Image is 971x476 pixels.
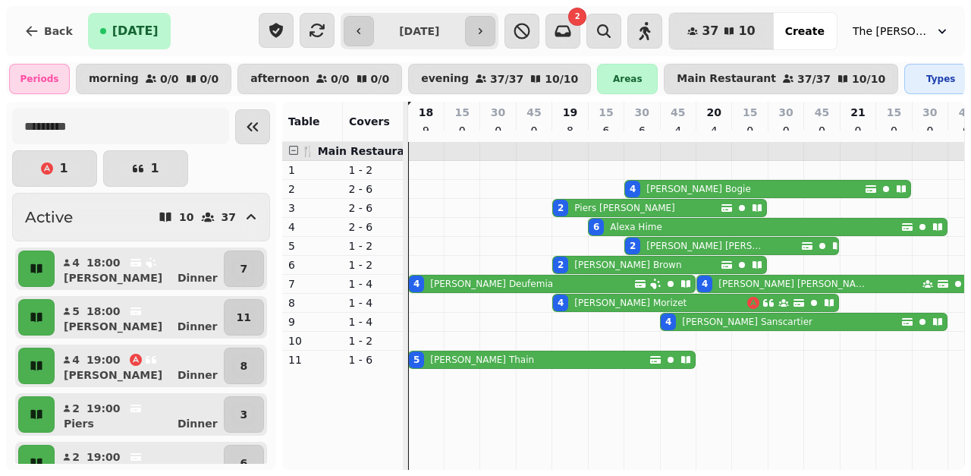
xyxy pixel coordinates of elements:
[738,25,755,37] span: 10
[349,238,398,254] p: 1 - 2
[575,13,580,20] span: 2
[850,105,865,120] p: 21
[58,396,221,433] button: 219:00PiersDinner
[12,193,270,241] button: Active1037
[160,74,179,84] p: 0 / 0
[64,416,94,431] p: Piers
[371,74,390,84] p: 0 / 0
[420,123,432,138] p: 9
[702,278,708,290] div: 4
[349,352,398,367] p: 1 - 6
[288,276,337,292] p: 7
[852,123,864,138] p: 0
[349,276,398,292] p: 1 - 4
[349,200,398,216] p: 2 - 6
[718,278,869,290] p: [PERSON_NAME] [PERSON_NAME]
[430,354,534,366] p: [PERSON_NAME] Thain
[610,221,661,233] p: Alexa Hime
[672,123,684,138] p: 4
[419,105,433,120] p: 18
[86,401,121,416] p: 19:00
[86,255,121,270] p: 18:00
[178,319,218,334] p: Dinner
[682,316,812,328] p: [PERSON_NAME] Sanscartier
[924,123,936,138] p: 0
[88,13,171,49] button: [DATE]
[702,25,718,37] span: 37
[816,123,828,138] p: 0
[430,278,553,290] p: [PERSON_NAME] Deufemia
[558,202,564,214] div: 2
[636,123,648,138] p: 6
[646,240,763,252] p: [PERSON_NAME] [PERSON_NAME]
[349,257,398,273] p: 1 - 2
[635,105,649,120] p: 30
[288,257,337,273] p: 6
[888,123,900,138] p: 0
[413,354,420,366] div: 5
[237,64,402,94] button: afternoon0/00/0
[630,240,636,252] div: 2
[103,150,188,187] button: 1
[853,24,929,39] span: The [PERSON_NAME] Nook
[250,73,310,85] p: afternoon
[492,123,504,138] p: 0
[797,74,831,84] p: 37 / 37
[630,183,636,195] div: 4
[44,26,73,36] span: Back
[664,64,898,94] button: Main Restaurant37/3710/10
[349,115,390,128] span: Covers
[922,105,937,120] p: 30
[574,297,687,309] p: [PERSON_NAME] Morizet
[240,358,247,374] p: 8
[708,123,720,138] p: 4
[574,202,674,214] p: Piers [PERSON_NAME]
[646,183,750,195] p: [PERSON_NAME] Bogie
[59,162,68,175] p: 1
[178,270,218,285] p: Dinner
[349,162,398,178] p: 1 - 2
[743,105,757,120] p: 15
[778,105,793,120] p: 30
[12,150,97,187] button: 1
[421,73,469,85] p: evening
[89,73,139,85] p: morning
[349,314,398,329] p: 1 - 4
[178,367,218,383] p: Dinner
[349,333,398,348] p: 1 - 2
[288,238,337,254] p: 5
[86,352,121,367] p: 19:00
[454,105,469,120] p: 15
[200,74,219,84] p: 0 / 0
[574,259,681,271] p: [PERSON_NAME] Brown
[86,304,121,319] p: 18:00
[773,13,837,49] button: Create
[240,407,247,422] p: 3
[331,74,350,84] p: 0 / 0
[349,295,398,311] p: 1 - 4
[706,105,721,120] p: 20
[844,17,959,45] button: The [PERSON_NAME] Nook
[564,123,576,138] p: 8
[240,456,247,471] p: 6
[597,64,658,94] div: Areas
[785,26,825,36] span: Create
[490,74,523,84] p: 37 / 37
[780,123,792,138] p: 0
[413,278,420,290] div: 4
[528,123,540,138] p: 0
[240,261,247,276] p: 7
[76,64,231,94] button: morning0/00/0
[288,200,337,216] p: 3
[288,219,337,235] p: 4
[288,295,337,311] p: 8
[526,105,541,120] p: 45
[558,259,564,271] div: 2
[235,109,270,144] button: Collapse sidebar
[815,105,829,120] p: 45
[600,123,612,138] p: 6
[349,219,398,235] p: 2 - 6
[150,162,159,175] p: 1
[112,25,159,37] span: [DATE]
[71,401,80,416] p: 2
